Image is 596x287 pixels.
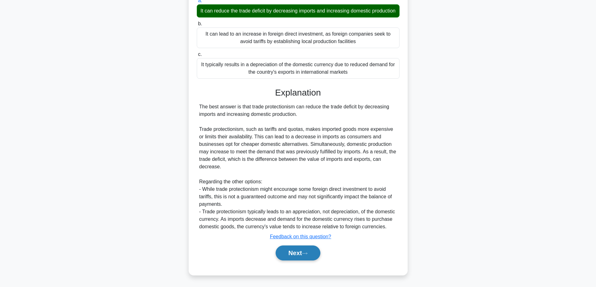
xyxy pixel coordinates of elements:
[197,4,400,17] div: It can reduce the trade deficit by decreasing imports and increasing domestic production
[198,21,202,26] span: b.
[197,58,400,79] div: It typically results in a depreciation of the domestic currency due to reduced demand for the cou...
[197,27,400,48] div: It can lead to an increase in foreign direct investment, as foreign companies seek to avoid tarif...
[270,234,331,239] a: Feedback on this question?
[276,245,320,260] button: Next
[198,52,202,57] span: c.
[201,87,396,98] h3: Explanation
[199,103,397,230] div: The best answer is that trade protectionism can reduce the trade deficit by decreasing imports an...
